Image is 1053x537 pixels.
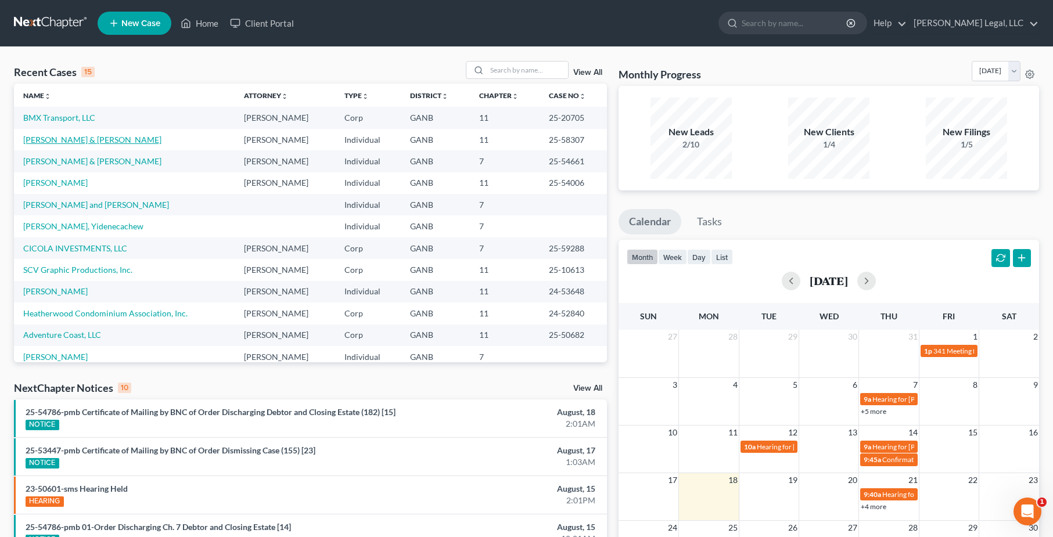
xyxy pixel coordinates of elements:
[44,93,51,100] i: unfold_more
[868,13,907,34] a: Help
[540,107,607,128] td: 25-20705
[761,311,777,321] span: Tue
[470,107,540,128] td: 11
[470,281,540,302] td: 11
[967,473,979,487] span: 22
[540,259,607,280] td: 25-10613
[540,302,607,324] td: 24-52840
[1027,426,1039,439] span: 16
[23,265,132,275] a: SCV Graphic Productions, Inc.
[924,347,932,355] span: 1p
[907,426,919,439] span: 14
[335,194,401,215] td: Individual
[26,522,291,532] a: 25-54786-pmb 01-Order Discharging Ch. 7 Debtor and Closing Estate [14]
[972,330,979,344] span: 1
[1032,378,1039,392] span: 9
[651,125,732,139] div: New Leads
[487,62,568,78] input: Search by name...
[335,172,401,194] td: Individual
[470,194,540,215] td: 7
[671,378,678,392] span: 3
[401,194,469,215] td: GANB
[335,237,401,259] td: Corp
[235,107,335,128] td: [PERSON_NAME]
[540,150,607,172] td: 25-54661
[687,249,711,265] button: day
[401,172,469,194] td: GANB
[235,129,335,150] td: [PERSON_NAME]
[401,281,469,302] td: GANB
[820,311,839,321] span: Wed
[335,215,401,237] td: Individual
[540,129,607,150] td: 25-58307
[335,259,401,280] td: Corp
[907,330,919,344] span: 31
[401,215,469,237] td: GANB
[864,490,881,499] span: 9:40a
[26,496,64,507] div: HEARING
[235,172,335,194] td: [PERSON_NAME]
[627,249,658,265] button: month
[23,330,101,340] a: Adventure Coast, LLC
[727,330,739,344] span: 28
[23,286,88,296] a: [PERSON_NAME]
[414,521,596,533] div: August, 15
[847,521,858,535] span: 27
[401,302,469,324] td: GANB
[23,135,161,145] a: [PERSON_NAME] & [PERSON_NAME]
[1032,330,1039,344] span: 2
[401,107,469,128] td: GANB
[667,330,678,344] span: 27
[864,455,881,464] span: 9:45a
[732,378,739,392] span: 4
[1014,498,1041,525] iframe: Intercom live chat
[882,490,973,499] span: Hearing for [PERSON_NAME]
[619,67,701,81] h3: Monthly Progress
[441,93,448,100] i: unfold_more
[235,281,335,302] td: [PERSON_NAME]
[121,19,160,28] span: New Case
[912,378,919,392] span: 7
[362,93,369,100] i: unfold_more
[640,311,657,321] span: Sun
[23,308,188,318] a: Heatherwood Condominium Association, Inc.
[235,302,335,324] td: [PERSON_NAME]
[787,426,799,439] span: 12
[244,91,288,100] a: Attorneyunfold_more
[26,420,59,430] div: NOTICE
[401,150,469,172] td: GANB
[1027,473,1039,487] span: 23
[872,442,1019,451] span: Hearing for [PERSON_NAME] [PERSON_NAME]
[23,352,88,362] a: [PERSON_NAME]
[335,325,401,346] td: Corp
[470,237,540,259] td: 7
[540,172,607,194] td: 25-54006
[470,325,540,346] td: 11
[235,259,335,280] td: [PERSON_NAME]
[401,129,469,150] td: GANB
[23,200,169,210] a: [PERSON_NAME] and [PERSON_NAME]
[908,13,1038,34] a: [PERSON_NAME] Legal, LLC
[235,237,335,259] td: [PERSON_NAME]
[788,125,869,139] div: New Clients
[414,418,596,430] div: 2:01AM
[847,473,858,487] span: 20
[512,93,519,100] i: unfold_more
[26,407,396,417] a: 25-54786-pmb Certificate of Mailing by BNC of Order Discharging Debtor and Closing Estate (182) [15]
[926,139,1007,150] div: 1/5
[658,249,687,265] button: week
[619,209,681,235] a: Calendar
[118,383,131,393] div: 10
[414,456,596,468] div: 1:03AM
[573,384,602,392] a: View All
[907,521,919,535] span: 28
[335,129,401,150] td: Individual
[414,406,596,418] div: August, 18
[235,150,335,172] td: [PERSON_NAME]
[727,521,739,535] span: 25
[470,150,540,172] td: 7
[410,91,448,100] a: Districtunfold_more
[26,458,59,468] div: NOTICE
[872,395,1019,403] span: Hearing for [PERSON_NAME] [PERSON_NAME]
[727,426,739,439] span: 11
